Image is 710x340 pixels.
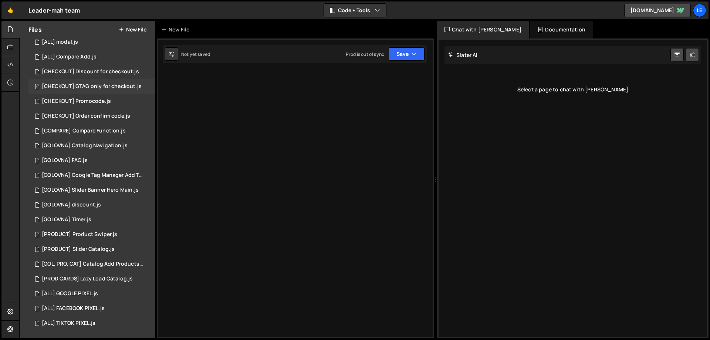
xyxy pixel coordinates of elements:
[28,124,158,138] div: [COMPARE] Compare Function.js
[42,305,105,312] div: [ALL] FACEBOOK PIXEL.js
[28,26,42,34] h2: Files
[42,231,117,238] div: [PRODUCT] Product Swiper.js
[42,39,78,46] div: [ALL] modal.js
[35,84,39,90] span: 1
[42,98,111,105] div: [CHECKOUT] Promocode.js
[42,187,139,193] div: [GOLOVNA] Slider Banner Hero Main.js
[42,246,115,253] div: [PRODUCT] Slider Catalog.js
[28,212,158,227] div: [GOLOVNA] Timer.js
[444,75,701,104] div: Select a page to chat with [PERSON_NAME]
[28,94,158,109] div: [CHECKOUT] Promocode.js
[324,4,386,17] button: Code + Tools
[1,1,20,19] a: 🤙
[28,138,158,153] div: [GOLOVNA] Catalog Navigation.js
[28,109,158,124] div: [CHECKOUT] Order confirm code.js
[42,216,91,223] div: [GOLOVNA] Timer.js
[28,64,155,79] div: [CHECKOUT] Discount for checkout.js
[448,51,478,58] h2: Slater AI
[28,257,158,272] div: [GOL, PRO, CAT] Catalog Add Products.js
[28,286,158,301] div: [ALL] GOOGLE PIXEL.js
[624,4,691,17] a: [DOMAIN_NAME]
[42,142,128,149] div: [GOLOVNA] Catalog Navigation.js
[437,21,529,38] div: Chat with [PERSON_NAME]
[42,54,97,60] div: [ALL] Compare Add.js
[119,27,146,33] button: New File
[181,51,210,57] div: Not yet saved
[28,6,80,15] div: Leader-mah team
[28,242,158,257] div: [PRODUCT] Slider Catalog.js
[28,316,158,331] div: [ALL] TIKTOK PIXEL.js
[693,4,706,17] a: Le
[42,320,95,327] div: [ALL] TIKTOK PIXEL.js
[28,272,158,286] div: [PROD CARDS] Lazy Load Catalog.js
[42,113,130,119] div: [CHECKOUT] Order confirm code.js
[161,26,192,33] div: New File
[28,153,158,168] div: [GOLOVNA] FAQ.js
[42,261,144,267] div: [GOL, PRO, CAT] Catalog Add Products.js
[28,183,158,198] div: [GOLOVNA] Slider Banner Hero Main.js
[28,35,158,50] div: [ALL] modal.js
[28,79,158,94] div: [CHECKOUT] GTAG only for checkout.js
[42,83,142,90] div: [CHECKOUT] GTAG only for checkout.js
[28,301,158,316] div: [ALL] FACEBOOK PIXEL.js
[28,168,158,183] div: [GOLOVNA] Google Tag Manager Add To Cart.js
[42,202,101,208] div: [GOLOVNA] discount.js
[42,128,126,134] div: [COMPARE] Compare Function.js
[28,50,158,64] div: [ALL] Compare Add.js
[530,21,593,38] div: Documentation
[42,157,88,164] div: [GOLOVNA] FAQ.js
[389,47,425,61] button: Save
[28,227,158,242] div: [PRODUCT] Product Swiper.js
[346,51,384,57] div: Prod is out of sync
[28,198,158,212] div: [GOLOVNA] discount.js
[42,276,133,282] div: [PROD CARDS] Lazy Load Catalog.js
[42,68,139,75] div: [CHECKOUT] Discount for checkout.js
[42,172,144,179] div: [GOLOVNA] Google Tag Manager Add To Cart.js
[42,290,98,297] div: [ALL] GOOGLE PIXEL.js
